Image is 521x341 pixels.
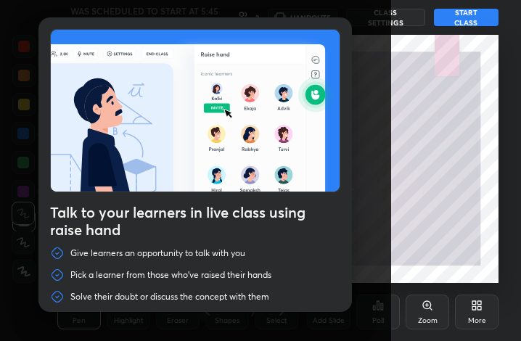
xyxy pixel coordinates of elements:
div: Zoom [418,317,438,324]
h4: Talk to your learners in live class using raise hand [50,204,340,239]
div: More [468,317,486,324]
p: Give learners an opportunity to talk with you [70,247,245,259]
img: preRahAdop.42c3ea74.svg [51,30,340,192]
button: START CLASS [434,9,499,26]
p: Pick a learner from those who've raised their hands [70,269,271,281]
p: Solve their doubt or discuss the concept with them [70,291,269,303]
